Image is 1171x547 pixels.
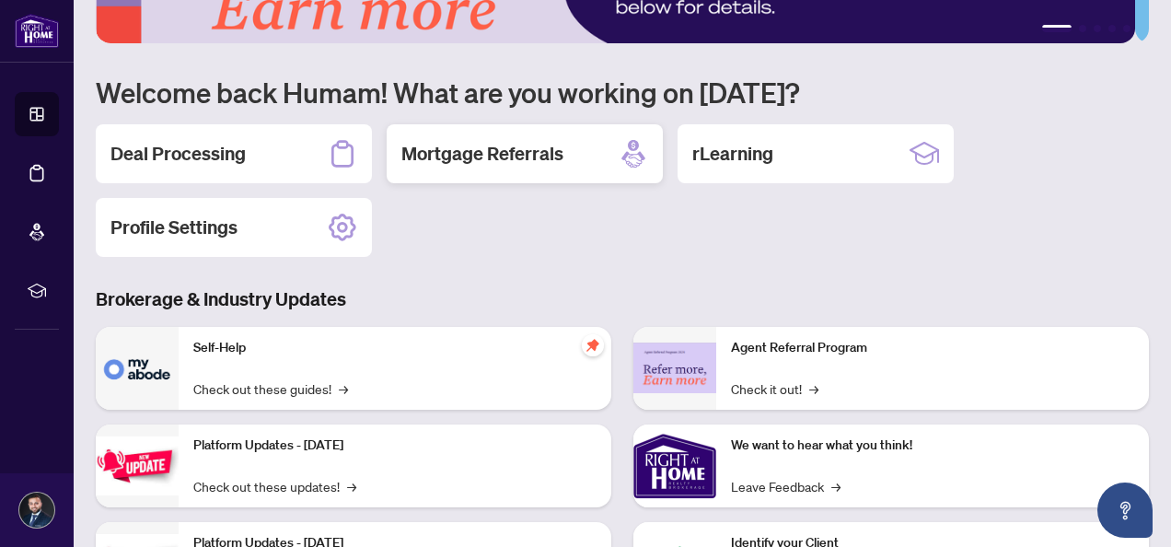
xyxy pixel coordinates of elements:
button: 3 [1094,25,1101,32]
span: → [831,476,841,496]
a: Check out these guides!→ [193,378,348,399]
span: → [809,378,818,399]
span: pushpin [582,334,604,356]
img: We want to hear what you think! [633,425,716,507]
img: Profile Icon [19,493,54,528]
button: 1 [1042,25,1072,32]
a: Check it out!→ [731,378,818,399]
p: We want to hear what you think! [731,436,1134,456]
h2: rLearning [692,141,773,167]
p: Agent Referral Program [731,338,1134,358]
span: → [339,378,348,399]
h2: Deal Processing [110,141,246,167]
a: Check out these updates!→ [193,476,356,496]
p: Platform Updates - [DATE] [193,436,597,456]
img: Agent Referral Program [633,343,716,393]
a: Leave Feedback→ [731,476,841,496]
h1: Welcome back Humam! What are you working on [DATE]? [96,75,1149,110]
button: 4 [1108,25,1116,32]
img: logo [15,14,59,48]
h2: Mortgage Referrals [401,141,563,167]
img: Self-Help [96,327,179,410]
img: Platform Updates - July 21, 2025 [96,436,179,495]
h3: Brokerage & Industry Updates [96,286,1149,312]
button: 2 [1079,25,1086,32]
button: Open asap [1097,483,1153,538]
span: → [347,476,356,496]
button: 5 [1123,25,1130,32]
p: Self-Help [193,338,597,358]
h2: Profile Settings [110,215,238,240]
